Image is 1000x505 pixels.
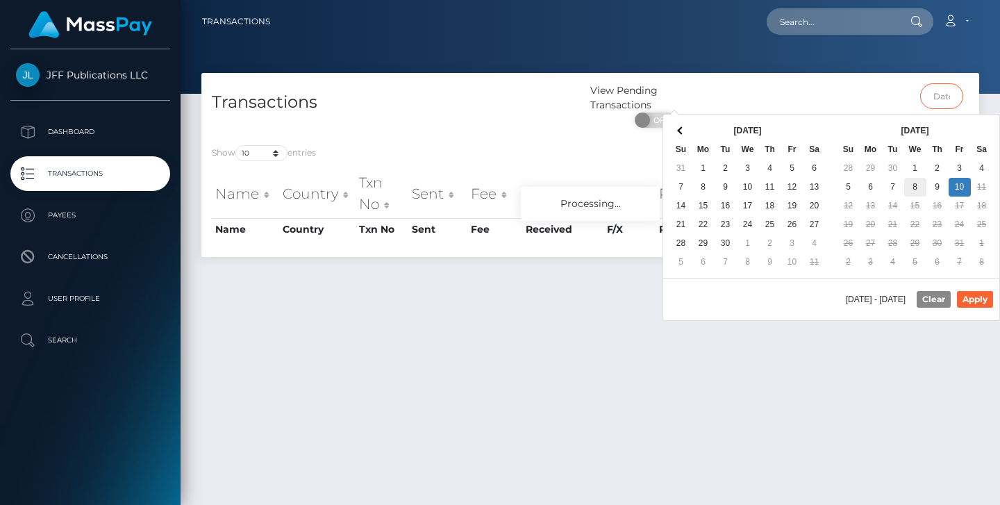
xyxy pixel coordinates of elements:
[882,178,904,197] td: 7
[279,169,356,218] th: Country
[860,215,882,234] td: 20
[715,178,737,197] td: 9
[467,218,522,240] th: Fee
[971,140,993,159] th: Sa
[670,140,692,159] th: Su
[860,140,882,159] th: Mo
[920,83,964,109] input: Date filter
[926,253,949,272] td: 6
[781,197,803,215] td: 19
[949,234,971,253] td: 31
[904,159,926,178] td: 1
[837,253,860,272] td: 2
[10,281,170,316] a: User Profile
[670,178,692,197] td: 7
[759,197,781,215] td: 18
[882,159,904,178] td: 30
[837,178,860,197] td: 5
[803,234,826,253] td: 4
[971,178,993,197] td: 11
[904,234,926,253] td: 29
[837,140,860,159] th: Su
[16,205,165,226] p: Payees
[803,140,826,159] th: Sa
[408,169,467,218] th: Sent
[656,218,719,240] th: Payer
[860,122,971,140] th: [DATE]
[904,197,926,215] td: 15
[837,215,860,234] td: 19
[737,234,759,253] td: 1
[759,178,781,197] td: 11
[971,197,993,215] td: 18
[904,178,926,197] td: 8
[692,215,715,234] td: 22
[926,159,949,178] td: 2
[28,11,152,38] img: MassPay Logo
[860,234,882,253] td: 27
[10,115,170,149] a: Dashboard
[10,69,170,81] span: JFF Publications LLC
[957,291,993,308] button: Apply
[949,178,971,197] td: 10
[692,159,715,178] td: 1
[860,197,882,215] td: 13
[971,234,993,253] td: 1
[603,169,655,218] th: F/X
[522,218,603,240] th: Received
[860,253,882,272] td: 3
[759,215,781,234] td: 25
[10,240,170,274] a: Cancellations
[917,291,951,308] button: Clear
[949,253,971,272] td: 7
[235,145,287,161] select: Showentries
[692,234,715,253] td: 29
[692,197,715,215] td: 15
[656,169,719,218] th: Payer
[715,140,737,159] th: Tu
[759,140,781,159] th: Th
[837,159,860,178] td: 28
[603,218,655,240] th: F/X
[882,253,904,272] td: 4
[781,215,803,234] td: 26
[715,234,737,253] td: 30
[781,178,803,197] td: 12
[408,218,467,240] th: Sent
[803,197,826,215] td: 20
[737,215,759,234] td: 24
[202,7,270,36] a: Transactions
[467,169,522,218] th: Fee
[949,215,971,234] td: 24
[521,187,660,221] div: Processing...
[16,247,165,267] p: Cancellations
[882,197,904,215] td: 14
[971,159,993,178] td: 4
[759,253,781,272] td: 9
[670,234,692,253] td: 28
[882,234,904,253] td: 28
[837,234,860,253] td: 26
[949,197,971,215] td: 17
[16,330,165,351] p: Search
[670,159,692,178] td: 31
[737,140,759,159] th: We
[926,234,949,253] td: 30
[212,145,316,161] label: Show entries
[10,156,170,191] a: Transactions
[16,288,165,309] p: User Profile
[212,169,279,218] th: Name
[926,197,949,215] td: 16
[781,234,803,253] td: 3
[16,122,165,142] p: Dashboard
[882,215,904,234] td: 21
[356,218,408,240] th: Txn No
[803,253,826,272] td: 11
[692,140,715,159] th: Mo
[882,140,904,159] th: Tu
[781,253,803,272] td: 10
[860,178,882,197] td: 6
[860,159,882,178] td: 29
[692,122,803,140] th: [DATE]
[737,159,759,178] td: 3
